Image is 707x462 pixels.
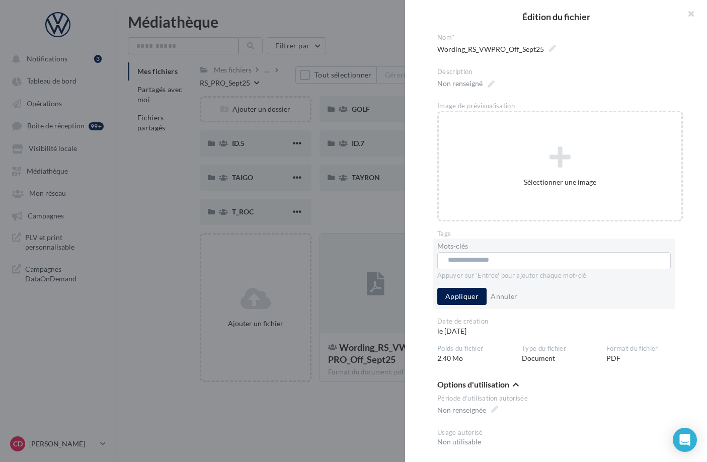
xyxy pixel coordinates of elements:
div: Image de prévisualisation [437,102,683,111]
button: Appliquer [437,288,487,305]
div: Période d’utilisation autorisée [437,394,683,403]
label: Mots-clés [437,243,468,250]
h2: Édition du fichier [421,12,691,21]
div: Appuyer sur 'Entrée' pour ajouter chaque mot-clé [437,271,671,280]
div: Document [522,344,606,363]
div: Type du fichier [522,344,598,353]
div: PDF [606,344,691,363]
span: Options d'utilisation [437,380,509,389]
div: Poids du fichier [437,344,514,353]
div: Sélectionner une image [439,177,681,187]
span: Wording_RS_VWPRO_Off_Sept25 [437,42,556,56]
div: Usage autorisé [437,428,683,437]
button: Options d'utilisation [437,379,519,392]
div: 2.40 Mo [437,344,522,363]
div: Format du fichier [606,344,683,353]
span: Non renseigné [437,76,495,91]
button: Annuler [487,290,521,302]
div: Tags [437,229,683,239]
div: Description [437,67,683,76]
div: Open Intercom Messenger [673,428,697,452]
div: Non utilisable [437,437,683,447]
span: Non renseignée [437,403,498,417]
div: le [DATE] [437,317,522,336]
div: Date de création [437,317,514,326]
